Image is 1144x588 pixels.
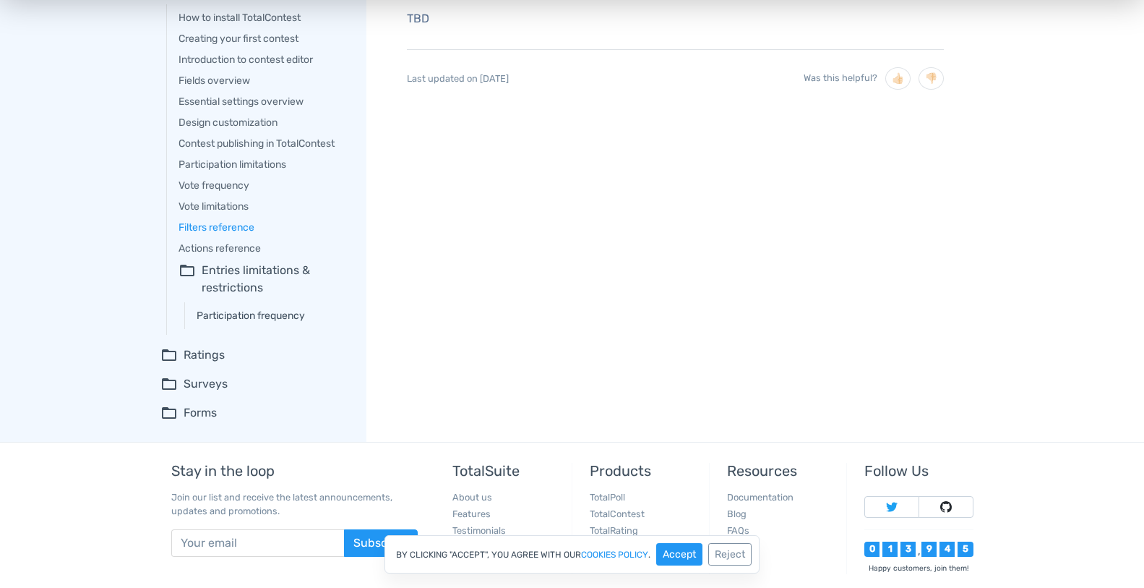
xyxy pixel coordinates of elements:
a: Participation frequency [197,308,346,323]
a: Testimonials [452,525,506,536]
a: TotalPoll [590,492,625,503]
a: Design customization [179,115,346,130]
h5: Stay in the loop [171,463,418,479]
h5: Follow Us [864,463,973,479]
img: Follow TotalSuite on Twitter [886,501,898,513]
a: Participation limitations [179,157,346,172]
span: Was this helpful? [804,72,877,82]
h5: Resources [727,463,835,479]
p: Join our list and receive the latest announcements, updates and promotions. [171,490,418,518]
span: folder_open [160,404,178,422]
p: TBD [407,9,944,29]
summary: folder_openEntries limitations & restrictions [179,262,346,297]
span: folder_open [160,375,178,393]
a: Contest publishing in TotalContest [179,136,346,151]
a: Creating your first contest [179,31,346,46]
a: About us [452,492,492,503]
button: 👎🏻 [919,67,944,90]
img: Follow TotalSuite on Github [940,501,952,513]
button: Subscribe [344,529,418,557]
a: Blog [727,508,747,519]
button: Reject [708,543,752,566]
summary: folder_openSurveys [160,375,346,393]
h5: Products [590,463,698,479]
div: Last updated on [DATE] [407,49,944,107]
span: folder_open [179,262,196,297]
a: FAQs [727,525,749,536]
a: TotalRating [590,525,638,536]
a: How to install TotalContest [179,10,346,25]
summary: folder_openForms [160,404,346,422]
a: Fields overview [179,73,346,88]
a: Introduction to contest editor [179,52,346,67]
a: Actions reference [179,241,346,256]
a: TotalContest [590,508,645,519]
button: Accept [656,543,702,566]
a: Vote limitations [179,199,346,214]
a: cookies policy [581,550,648,559]
a: Filters reference [179,220,346,235]
a: Essential settings overview [179,94,346,109]
a: Documentation [727,492,794,503]
span: folder_open [160,346,178,364]
button: 👍🏻 [885,67,911,90]
summary: folder_openRatings [160,346,346,364]
h5: TotalSuite [452,463,561,479]
a: Vote frequency [179,178,346,193]
div: By clicking "Accept", you agree with our . [384,535,760,574]
a: Features [452,508,491,519]
input: Your email [171,529,345,557]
